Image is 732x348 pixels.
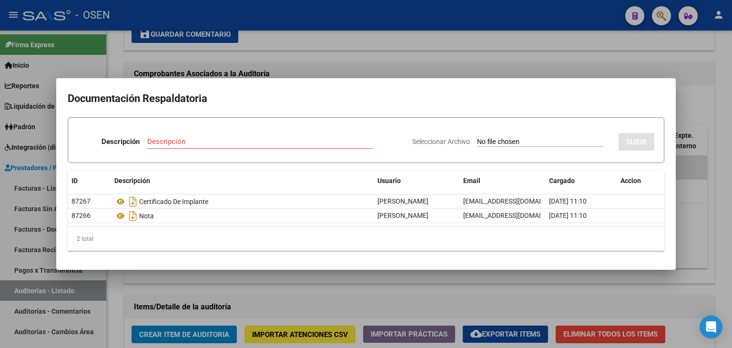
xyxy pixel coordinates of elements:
h2: Documentación Respaldatoria [68,90,664,108]
div: Open Intercom Messenger [700,316,722,338]
span: Descripción [114,177,150,184]
span: [EMAIL_ADDRESS][DOMAIN_NAME] [463,212,569,219]
div: Certificado De Implante [114,194,370,209]
span: SUBIR [626,138,647,146]
span: ID [71,177,78,184]
div: 2 total [68,227,664,251]
div: Nota [114,208,370,224]
i: Descargar documento [127,208,139,224]
span: 87266 [71,212,91,219]
i: Descargar documento [127,194,139,209]
span: [EMAIL_ADDRESS][DOMAIN_NAME] [463,197,569,205]
span: [DATE] 11:10 [549,197,587,205]
p: Descripción [102,136,140,147]
datatable-header-cell: Descripción [111,171,374,191]
span: Accion [620,177,641,184]
datatable-header-cell: Accion [617,171,664,191]
datatable-header-cell: ID [68,171,111,191]
span: [PERSON_NAME] [377,212,428,219]
button: SUBIR [619,133,654,151]
span: [DATE] 11:10 [549,212,587,219]
span: Email [463,177,480,184]
datatable-header-cell: Usuario [374,171,459,191]
datatable-header-cell: Email [459,171,545,191]
datatable-header-cell: Cargado [545,171,617,191]
span: Usuario [377,177,401,184]
span: Seleccionar Archivo [412,138,470,145]
span: 87267 [71,197,91,205]
span: Cargado [549,177,575,184]
span: [PERSON_NAME] [377,197,428,205]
